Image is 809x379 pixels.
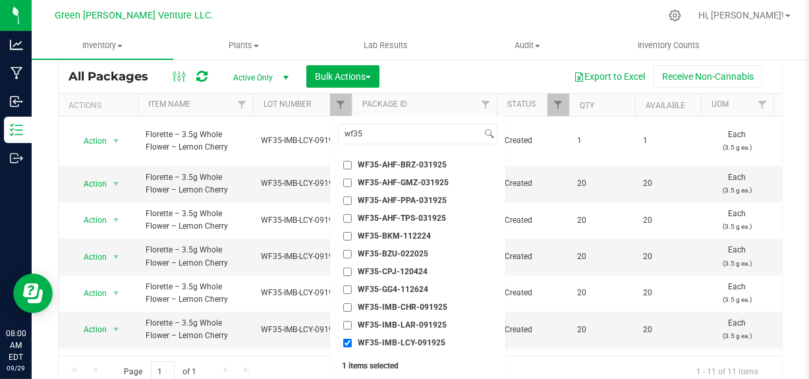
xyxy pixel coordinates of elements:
div: Manage settings [667,9,683,22]
span: Each [709,244,766,269]
span: 20 [577,250,627,263]
span: Action [72,248,107,266]
p: 09/29 [6,363,26,373]
a: Package ID [362,100,407,109]
span: WF35-IMB-LCY-091925 [358,339,445,347]
a: Filter [475,94,497,116]
span: 20 [577,177,627,190]
div: 1 items selected [342,361,493,370]
span: Bulk Actions [315,71,371,82]
input: WF35-BZU-022025 [343,250,352,258]
span: select [108,248,125,266]
span: WF35-IMB-LCY-091925 [261,324,344,336]
span: Florette – 3.5g Whole Flower – Lemon Cherry [146,171,245,196]
span: WF35-IMB-LAR-091925 [358,321,447,329]
input: WF35-IMB-CHR-091925 [343,303,352,312]
span: 1 [577,134,627,147]
span: 20 [643,324,693,336]
span: WF35-IMB-LCY-091925 [261,134,344,147]
a: Lot Number [264,100,311,109]
span: 20 [577,287,627,299]
span: select [108,320,125,339]
span: Each [709,317,766,342]
span: WF35-CPJ-120424 [358,268,428,276]
span: Florette – 3.5g Whole Flower – Lemon Cherry [146,208,245,233]
inline-svg: Manufacturing [10,67,23,80]
span: select [108,211,125,229]
span: select [108,175,125,193]
span: WF35-IMB-CHR-091925 [358,303,447,311]
span: Each [709,171,766,196]
span: Created [505,287,561,299]
span: 20 [643,214,693,227]
a: Filter [752,94,773,116]
button: Bulk Actions [306,65,379,88]
p: (3.5 g ea.) [709,257,766,270]
p: (3.5 g ea.) [709,220,766,233]
span: Created [505,214,561,227]
button: Receive Non-Cannabis [654,65,762,88]
inline-svg: Inventory [10,123,23,136]
a: Lab Results [315,32,457,59]
input: WF35-GG4-112624 [343,285,352,294]
span: WF35-IMB-LCY-091925 [261,214,344,227]
iframe: Resource center [13,274,53,313]
span: WF35-AHF-PPA-031925 [358,196,447,204]
span: WF35-AHF-GMZ-031925 [358,179,449,187]
span: 1 [643,134,693,147]
a: Audit [457,32,598,59]
p: (3.5 g ea.) [709,293,766,306]
input: WF35-CPJ-120424 [343,268,352,276]
span: Action [72,284,107,303]
a: Status [507,100,536,109]
span: Lab Results [346,40,426,51]
input: WF35-IMB-LAR-091925 [343,321,352,330]
a: Inventory [32,32,173,59]
span: Florette – 3.5g Whole Flower – Lemon Cherry [146,129,245,154]
span: Inventory Counts [620,40,717,51]
span: Florette – 3.5g Whole Flower – Lemon Cherry [146,281,245,306]
span: Action [72,320,107,339]
span: WF35-IMB-LCY-091925 [261,287,344,299]
input: WF35-AHF-GMZ-031925 [343,179,352,187]
input: WF35-IMB-LCY-091925 [343,339,352,347]
span: Action [72,132,107,150]
input: Search [339,125,482,144]
span: WF35-AHF-BRZ-031925 [358,161,447,169]
a: UOM [711,100,729,109]
a: Item Name [148,100,190,109]
inline-svg: Outbound [10,152,23,165]
input: WF35-AHF-BRZ-031925 [343,161,352,169]
a: Available [646,101,685,110]
span: WF35-GG4-112624 [358,285,428,293]
span: WF35-AHF-TPS-031925 [358,214,446,222]
span: Created [505,324,561,336]
span: Plants [174,40,314,51]
span: select [108,284,125,303]
span: WF35-BKM-112224 [358,232,431,240]
input: WF35-AHF-TPS-031925 [343,214,352,223]
span: Each [709,354,766,379]
p: (3.5 g ea.) [709,184,766,196]
span: WF35-IMB-LCY-091925 [261,177,344,190]
a: Filter [330,94,352,116]
span: Created [505,177,561,190]
p: (3.5 g ea.) [709,141,766,154]
p: (3.5 g ea.) [709,330,766,342]
span: 20 [577,214,627,227]
span: Audit [457,40,598,51]
span: Florette – 3.5g Whole Flower – Lemon Cherry [146,244,245,269]
span: 20 [577,324,627,336]
a: Qty [580,101,594,110]
span: select [108,132,125,150]
span: Each [709,129,766,154]
span: Each [709,208,766,233]
span: Green [PERSON_NAME] Venture LLC. [55,10,214,21]
span: Each [709,281,766,306]
input: WF35-BKM-112224 [343,232,352,241]
p: 08:00 AM EDT [6,328,26,363]
span: Created [505,134,561,147]
inline-svg: Analytics [10,38,23,51]
span: Action [72,175,107,193]
span: All Packages [69,69,161,84]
